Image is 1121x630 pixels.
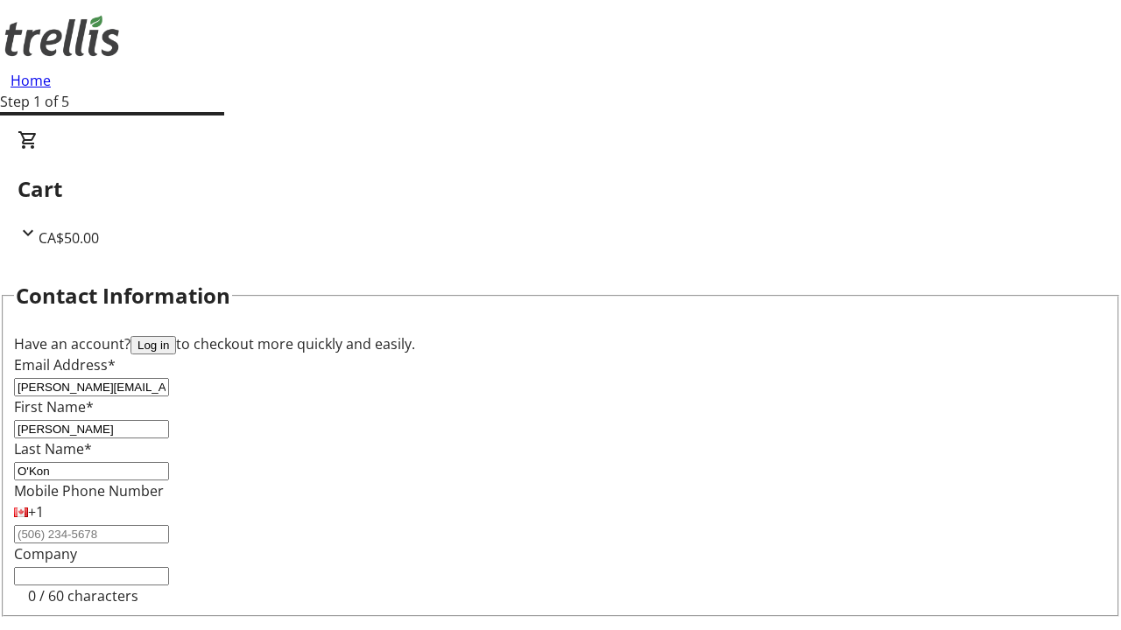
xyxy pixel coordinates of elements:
[39,228,99,248] span: CA$50.00
[130,336,176,354] button: Log in
[14,355,116,374] label: Email Address*
[18,173,1103,205] h2: Cart
[14,397,94,416] label: First Name*
[28,586,138,605] tr-character-limit: 0 / 60 characters
[14,481,164,500] label: Mobile Phone Number
[14,525,169,543] input: (506) 234-5678
[16,280,230,311] h2: Contact Information
[14,333,1107,354] div: Have an account? to checkout more quickly and easily.
[18,129,1103,248] div: CartCA$50.00
[14,439,92,458] label: Last Name*
[14,544,77,563] label: Company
